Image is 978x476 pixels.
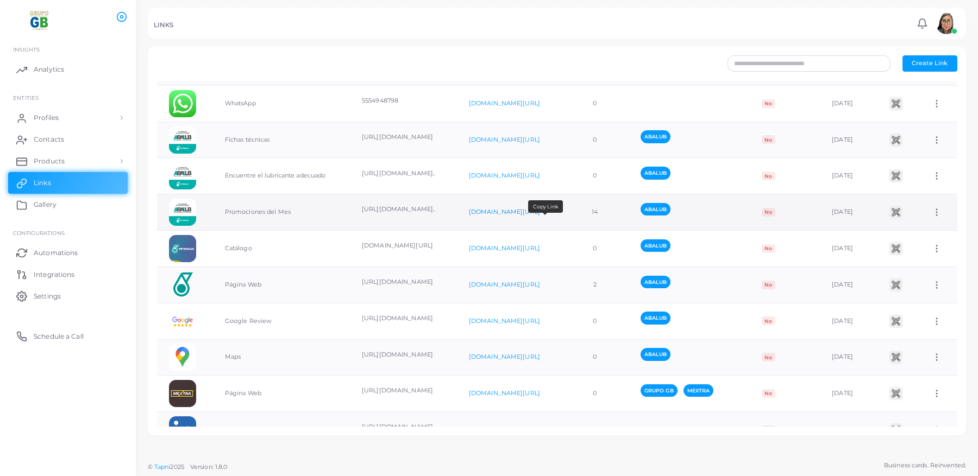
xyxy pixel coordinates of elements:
[820,122,876,158] td: [DATE]
[932,12,960,34] a: avatar
[8,129,128,150] a: Contacts
[884,461,966,470] span: Business cards. Reinvented.
[213,194,350,231] td: Promociones del Mes
[8,242,128,263] a: Automations
[213,122,350,158] td: Fichas técnicas
[820,194,876,231] td: [DATE]
[762,208,775,217] span: No
[169,162,196,189] img: p4SCepxA4KEGcuz17CFd8jhmm-1758309789134.png
[469,426,540,433] a: [DOMAIN_NAME][URL]
[888,168,904,184] img: qr2.png
[213,303,350,339] td: Google Review
[362,169,445,178] p: [URL][DOMAIN_NAME]..
[169,199,196,226] img: 63CSVZbzkdhxihOuHqDjhuiLi-1759416780616.png
[34,113,59,123] span: Profiles
[561,303,629,339] td: 0
[762,353,775,361] span: No
[362,241,445,250] p: [DOMAIN_NAME][URL]
[213,231,350,267] td: Catálogo
[469,208,540,215] a: [DOMAIN_NAME][URL]
[762,389,775,398] span: No
[34,291,61,301] span: Settings
[684,384,714,397] span: MEXTRA
[469,281,540,288] a: [DOMAIN_NAME][URL]
[8,107,128,129] a: Profiles
[469,353,540,360] a: [DOMAIN_NAME][URL]
[13,94,39,101] span: ENTITIES
[154,463,171,471] a: Tapni
[888,277,904,293] img: qr2.png
[888,422,904,438] img: qr2.png
[561,339,629,376] td: 0
[762,135,775,144] span: No
[213,376,350,412] td: Página Web
[469,317,540,325] a: [DOMAIN_NAME][URL]
[362,386,445,395] p: [URL][DOMAIN_NAME]
[641,203,671,215] span: ABALUB
[169,90,196,117] img: whatsapp.png
[362,277,445,287] p: [URL][DOMAIN_NAME]
[8,172,128,194] a: Links
[213,339,350,376] td: Maps
[34,156,65,166] span: Products
[8,285,128,307] a: Settings
[148,462,227,472] span: ©
[34,178,51,188] span: Links
[8,194,128,215] a: Gallery
[469,99,540,107] a: [DOMAIN_NAME][URL]
[169,416,196,443] img: linkedin.png
[888,204,904,220] img: qr2.png
[762,316,775,325] span: No
[561,194,629,231] td: 14
[762,244,775,253] span: No
[169,271,196,299] img: 3aTk3ZntRy0IbcQfI3pcTVDNsfIAjpvz-1756496273415.png
[13,46,40,53] span: INSIGHTS
[762,426,775,434] span: No
[820,339,876,376] td: [DATE]
[8,59,128,80] a: Analytics
[888,349,904,365] img: qr2.png
[820,231,876,267] td: [DATE]
[169,308,196,335] img: googlereview.png
[820,412,876,448] td: [DATE]
[34,200,57,210] span: Gallery
[362,350,445,359] p: [URL][DOMAIN_NAME]
[469,389,540,397] a: [DOMAIN_NAME][URL]
[820,85,876,122] td: [DATE]
[469,136,540,143] a: [DOMAIN_NAME][URL]
[561,231,629,267] td: 0
[13,230,65,236] span: Configurations
[820,158,876,194] td: [DATE]
[641,130,671,143] span: ABALUB
[820,303,876,339] td: [DATE]
[362,132,445,142] p: [URL][DOMAIN_NAME]
[888,132,904,148] img: qr2.png
[34,65,64,74] span: Analytics
[8,150,128,172] a: Products
[169,235,196,262] img: BGaTwuCuZiEI328ELThXcPkTaFnnf65n-1756493819263.png
[641,276,671,288] span: ABALUB
[10,10,70,30] a: logo
[762,99,775,108] span: No
[561,158,629,194] td: 0
[169,380,196,407] img: etYtaZ5RSUnaxvBNW64nT5CyylNUJj9z-1715814923227.png
[641,239,671,252] span: ABALUB
[561,412,629,448] td: 0
[641,167,671,179] span: ABALUB
[213,266,350,303] td: Página Web
[169,126,196,154] img: hRZ1vlJY5CyEQTMHbiUgmnsQq-1758309865510.png
[213,85,350,122] td: WhatsApp
[154,21,174,29] h5: LINKS
[469,172,540,179] a: [DOMAIN_NAME][URL]
[762,281,775,289] span: No
[34,135,64,144] span: Contacts
[528,200,563,212] div: Copy Link
[190,463,228,471] span: Version: 1.8.0
[213,412,350,448] td: LinkedIn
[34,248,78,258] span: Automations
[561,376,629,412] td: 0
[362,205,445,214] p: [URL][DOMAIN_NAME]..
[362,96,445,105] p: 5554948798
[641,384,678,397] span: GRUPO GB
[561,85,629,122] td: 0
